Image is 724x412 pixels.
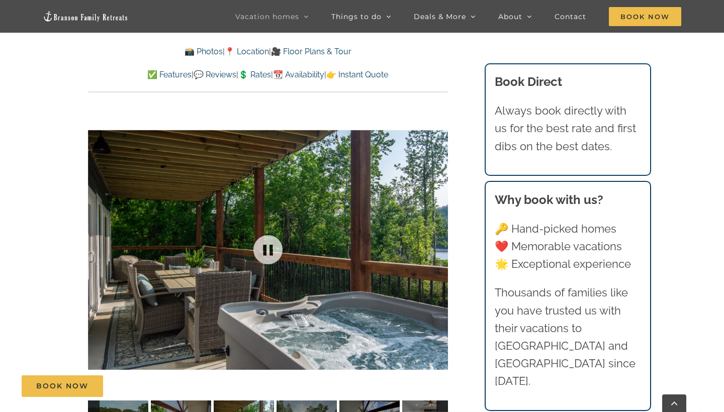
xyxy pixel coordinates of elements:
p: 🔑 Hand-picked homes ❤️ Memorable vacations 🌟 Exceptional experience [495,220,642,273]
h3: Book Direct [495,73,642,91]
p: | | [88,45,448,58]
a: 💲 Rates [238,70,271,79]
a: 📸 Photos [185,47,223,56]
a: 📍 Location [225,47,269,56]
h3: Why book with us? [495,191,642,209]
a: ✅ Features [147,70,192,79]
a: 👉 Instant Quote [326,70,388,79]
img: Branson Family Retreats Logo [43,11,128,22]
a: Book Now [22,375,103,397]
p: | | | | [88,68,448,81]
a: 📆 Availability [273,70,324,79]
span: Vacation homes [235,13,299,20]
span: Things to do [331,13,382,20]
span: Contact [555,13,586,20]
span: Deals & More [414,13,466,20]
p: Thousands of families like you have trusted us with their vacations to [GEOGRAPHIC_DATA] and [GEO... [495,284,642,390]
a: 🎥 Floor Plans & Tour [271,47,351,56]
span: About [498,13,522,20]
p: Always book directly with us for the best rate and first dibs on the best dates. [495,102,642,156]
a: 💬 Reviews [194,70,236,79]
span: Book Now [609,7,681,26]
span: Book Now [36,382,88,390]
